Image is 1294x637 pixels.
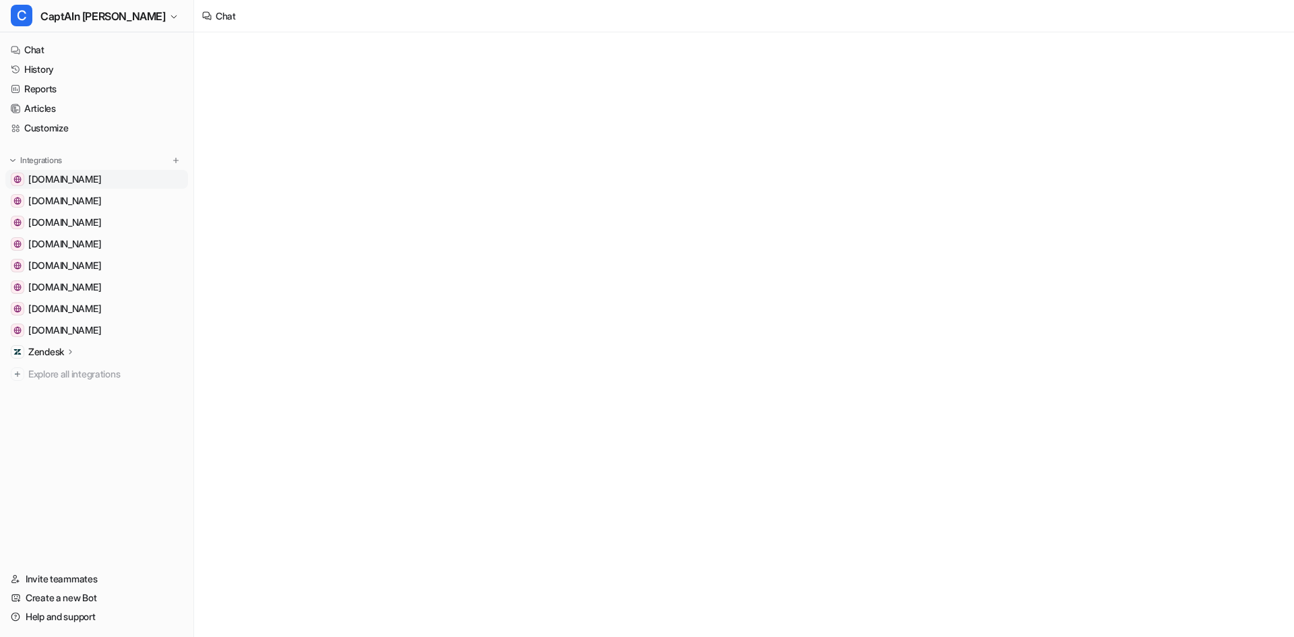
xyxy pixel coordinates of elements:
span: CaptAIn [PERSON_NAME] [40,7,166,26]
span: Explore all integrations [28,363,183,385]
img: www.frisonaut.de [13,175,22,183]
img: expand menu [8,156,18,165]
span: [DOMAIN_NAME] [28,302,101,315]
a: www.inselbus-norderney.de[DOMAIN_NAME] [5,321,188,340]
span: [DOMAIN_NAME] [28,324,101,337]
span: [DOMAIN_NAME] [28,259,101,272]
a: www.frisonaut.de[DOMAIN_NAME] [5,170,188,189]
a: www.inselparker.de[DOMAIN_NAME] [5,278,188,297]
a: Create a new Bot [5,588,188,607]
div: Chat [216,9,236,23]
img: www.inselexpress.de [13,240,22,248]
a: Invite teammates [5,570,188,588]
span: [DOMAIN_NAME] [28,237,101,251]
img: www.inselbus-norderney.de [13,326,22,334]
button: Integrations [5,154,66,167]
img: explore all integrations [11,367,24,381]
span: [DOMAIN_NAME] [28,280,101,294]
a: Customize [5,119,188,138]
a: www.inselexpress.de[DOMAIN_NAME] [5,235,188,253]
img: www.inselfaehre.de [13,197,22,205]
img: menu_add.svg [171,156,181,165]
a: www.nordsee-bike.de[DOMAIN_NAME] [5,299,188,318]
span: [DOMAIN_NAME] [28,194,101,208]
a: www.inselfaehre.de[DOMAIN_NAME] [5,191,188,210]
p: Integrations [20,155,62,166]
img: www.nordsee-bike.de [13,305,22,313]
a: Articles [5,99,188,118]
img: www.inselflieger.de [13,262,22,270]
p: Zendesk [28,345,64,359]
a: History [5,60,188,79]
img: www.inselparker.de [13,283,22,291]
span: [DOMAIN_NAME] [28,216,101,229]
a: www.inselflieger.de[DOMAIN_NAME] [5,256,188,275]
span: [DOMAIN_NAME] [28,173,101,186]
a: Reports [5,80,188,98]
span: C [11,5,32,26]
a: www.inseltouristik.de[DOMAIN_NAME] [5,213,188,232]
a: Explore all integrations [5,365,188,384]
img: Zendesk [13,348,22,356]
a: Help and support [5,607,188,626]
img: www.inseltouristik.de [13,218,22,226]
a: Chat [5,40,188,59]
